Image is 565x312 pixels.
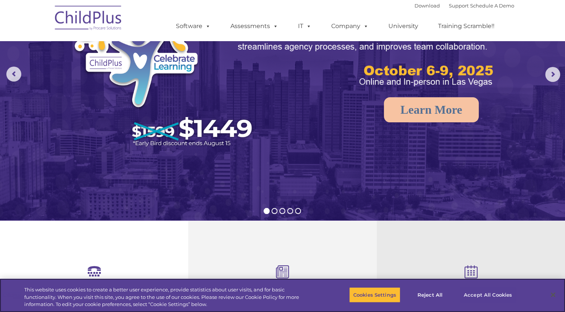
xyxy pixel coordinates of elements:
[51,0,126,38] img: ChildPlus by Procare Solutions
[168,19,218,34] a: Software
[104,80,136,86] span: Phone number
[24,286,311,308] div: This website uses cookies to create a better user experience, provide statistics about user visit...
[384,97,479,122] a: Learn More
[349,287,400,303] button: Cookies Settings
[470,3,514,9] a: Schedule A Demo
[324,19,376,34] a: Company
[407,287,453,303] button: Reject All
[291,19,319,34] a: IT
[415,3,440,9] a: Download
[545,287,561,303] button: Close
[223,19,286,34] a: Assessments
[460,287,516,303] button: Accept All Cookies
[449,3,469,9] a: Support
[381,19,426,34] a: University
[431,19,502,34] a: Training Scramble!!
[415,3,514,9] font: |
[104,49,127,55] span: Last name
